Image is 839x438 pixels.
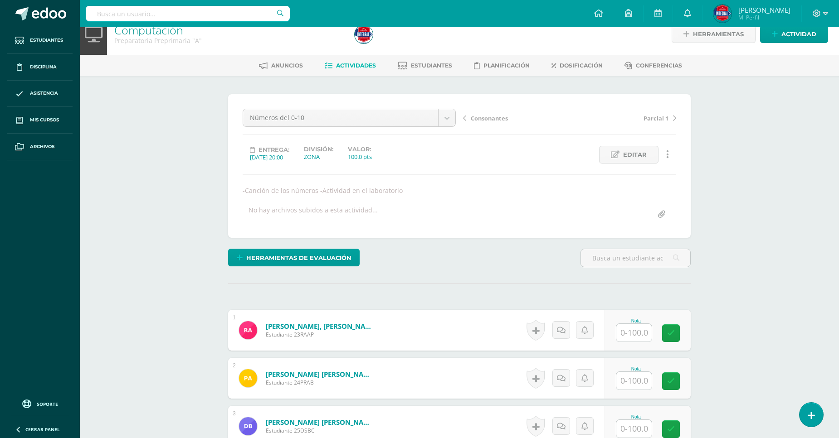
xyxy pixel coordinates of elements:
div: Nota [616,414,656,419]
span: Anuncios [271,62,303,69]
span: Mis cursos [30,116,59,124]
span: Estudiante 23RAAP [266,331,375,338]
span: Herramientas de evaluación [246,250,351,266]
div: -Canción de los números -Actividad en el laboratorio [239,186,680,195]
span: Planificación [483,62,530,69]
div: [DATE] 20:00 [250,153,289,161]
div: Nota [616,366,656,371]
img: 6567dd4201f82c4dcbe86bc0297fb11a.png [713,5,732,23]
div: 100.0 pts [348,153,372,161]
input: Busca un estudiante aquí... [581,249,690,267]
img: 6567dd4201f82c4dcbe86bc0297fb11a.png [355,25,373,43]
span: Asistencia [30,90,58,97]
span: Actividades [336,62,376,69]
a: Herramientas de evaluación [228,249,360,266]
div: No hay archivos subidos a esta actividad... [249,206,378,223]
a: Soporte [11,397,69,409]
span: Consonantes [471,114,508,122]
span: Disciplina [30,63,57,71]
h1: Computación [114,24,344,36]
span: Editar [623,146,647,163]
span: Cerrar panel [25,426,60,433]
a: Anuncios [259,58,303,73]
a: Actividad [760,25,828,43]
span: Dosificación [560,62,603,69]
a: Conferencias [624,58,682,73]
a: Archivos [7,134,73,160]
a: Números del 0-10 [243,109,455,126]
img: f7ee93a7c87c469780afb2055202177f.png [239,417,257,435]
a: Dosificación [551,58,603,73]
label: Valor: [348,146,372,153]
span: Números del 0-10 [250,109,431,126]
a: Computación [114,22,183,38]
label: División: [304,146,333,153]
a: Asistencia [7,81,73,107]
div: Nota [616,318,656,323]
span: Parcial 1 [644,114,668,122]
a: Actividades [325,58,376,73]
input: Busca un usuario... [86,6,290,21]
span: Conferencias [636,62,682,69]
a: Parcial 1 [570,113,676,122]
img: 073e540ca6b380fd83f7bf0f8300bb20.png [239,321,257,339]
a: Planificación [474,58,530,73]
span: Actividad [781,26,816,43]
a: Estudiantes [7,27,73,54]
a: Mis cursos [7,107,73,134]
span: Estudiantes [30,37,63,44]
div: Preparatoria Preprimaria 'A' [114,36,344,45]
a: Estudiantes [398,58,452,73]
input: 0-100.0 [616,420,652,438]
a: [PERSON_NAME] [PERSON_NAME] [266,370,375,379]
input: 0-100.0 [616,324,652,342]
a: [PERSON_NAME] [PERSON_NAME] [266,418,375,427]
span: Estudiantes [411,62,452,69]
span: Mi Perfil [738,14,790,21]
a: Disciplina [7,54,73,81]
span: [PERSON_NAME] [738,5,790,14]
span: Herramientas [693,26,744,43]
span: Estudiante 24PRAB [266,379,375,386]
span: Entrega: [259,146,289,153]
div: ZONA [304,153,333,161]
a: [PERSON_NAME], [PERSON_NAME] [266,322,375,331]
img: 66add55c89bbb3af0d19d6e94258435d.png [239,369,257,387]
span: Soporte [37,401,58,407]
input: 0-100.0 [616,372,652,390]
a: Consonantes [463,113,570,122]
span: Estudiante 25DSBC [266,427,375,434]
span: Archivos [30,143,54,150]
a: Herramientas [672,25,756,43]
